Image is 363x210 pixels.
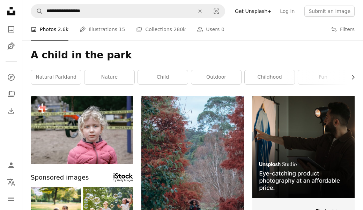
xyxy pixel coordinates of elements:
button: scroll list to the right [347,70,355,84]
a: man in black jacket and black backpack walking on red and brown leaves trees during daytime [141,169,244,175]
a: Log in [276,6,299,17]
a: natural parkland [31,70,81,84]
a: outdoor [191,70,241,84]
a: Collections 280k [136,18,186,41]
button: Search Unsplash [31,5,43,18]
a: Home — Unsplash [4,4,18,20]
a: fun [298,70,348,84]
a: child [138,70,188,84]
a: Users 0 [197,18,224,41]
img: file-1715714098234-25b8b4e9d8faimage [252,96,355,198]
a: Photos [4,22,18,36]
form: Find visuals sitewide [31,4,225,18]
span: 0 [221,26,224,33]
button: Language [4,175,18,189]
a: Illustrations [4,39,18,53]
h1: A child in the park [31,49,355,61]
button: Filters [331,18,355,41]
span: Sponsored images [31,173,89,183]
a: Explore [4,70,18,84]
a: Collections [4,87,18,101]
button: Clear [192,5,208,18]
a: childhood [245,70,295,84]
span: 15 [119,26,125,33]
a: Portrait of sad upset Caucasian girl on closed playground outdoor. Kids play area locked with yel... [31,126,133,133]
button: Menu [4,192,18,206]
a: Get Unsplash+ [231,6,276,17]
img: Portrait of sad upset Caucasian girl on closed playground outdoor. Kids play area locked with yel... [31,96,133,164]
span: 280k [173,26,186,33]
a: Illustrations 15 [80,18,125,41]
button: Submit an image [304,6,355,17]
a: Log in / Sign up [4,158,18,172]
a: nature [84,70,134,84]
button: Visual search [208,5,225,18]
a: Download History [4,104,18,118]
